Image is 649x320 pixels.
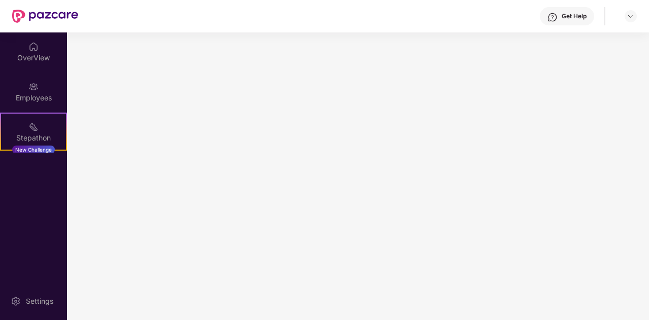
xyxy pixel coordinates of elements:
[12,146,55,154] div: New Challenge
[11,296,21,306] img: svg+xml;base64,PHN2ZyBpZD0iU2V0dGluZy0yMHgyMCIgeG1sbnM9Imh0dHA6Ly93d3cudzMub3JnLzIwMDAvc3ZnIiB3aW...
[562,12,587,20] div: Get Help
[28,82,39,92] img: svg+xml;base64,PHN2ZyBpZD0iRW1wbG95ZWVzIiB4bWxucz0iaHR0cDovL3d3dy53My5vcmcvMjAwMC9zdmciIHdpZHRoPS...
[1,133,66,143] div: Stepathon
[627,12,635,20] img: svg+xml;base64,PHN2ZyBpZD0iRHJvcGRvd24tMzJ4MzIiIHhtbG5zPSJodHRwOi8vd3d3LnczLm9yZy8yMDAwL3N2ZyIgd2...
[547,12,558,22] img: svg+xml;base64,PHN2ZyBpZD0iSGVscC0zMngzMiIgeG1sbnM9Imh0dHA6Ly93d3cudzMub3JnLzIwMDAvc3ZnIiB3aWR0aD...
[28,122,39,132] img: svg+xml;base64,PHN2ZyB4bWxucz0iaHR0cDovL3d3dy53My5vcmcvMjAwMC9zdmciIHdpZHRoPSIyMSIgaGVpZ2h0PSIyMC...
[28,42,39,52] img: svg+xml;base64,PHN2ZyBpZD0iSG9tZSIgeG1sbnM9Imh0dHA6Ly93d3cudzMub3JnLzIwMDAvc3ZnIiB3aWR0aD0iMjAiIG...
[12,10,78,23] img: New Pazcare Logo
[23,296,56,306] div: Settings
